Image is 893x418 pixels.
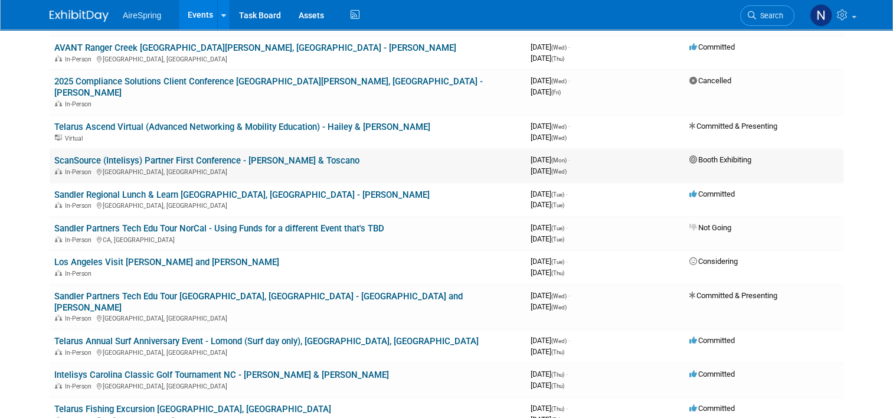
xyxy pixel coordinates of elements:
div: [GEOGRAPHIC_DATA], [GEOGRAPHIC_DATA] [54,166,521,176]
span: (Wed) [551,338,567,344]
span: (Tue) [551,191,564,198]
span: (Wed) [551,293,567,299]
img: In-Person Event [55,315,62,321]
img: In-Person Event [55,55,62,61]
img: Virtual Event [55,135,62,141]
span: (Wed) [551,135,567,141]
img: In-Person Event [55,100,62,106]
div: [GEOGRAPHIC_DATA], [GEOGRAPHIC_DATA] [54,313,521,322]
span: In-Person [65,100,95,108]
span: (Thu) [551,383,564,389]
span: (Fri) [551,89,561,96]
span: (Mon) [551,157,567,164]
span: Not Going [689,223,731,232]
span: - [568,122,570,130]
img: Natalie Pyron [810,4,832,27]
a: Los Angeles Visit [PERSON_NAME] and [PERSON_NAME] [54,257,279,267]
span: [DATE] [531,347,564,356]
span: (Wed) [551,304,567,311]
span: [DATE] [531,122,570,130]
span: (Wed) [551,123,567,130]
span: [DATE] [531,190,568,198]
span: [DATE] [531,291,570,300]
span: Booth Exhibiting [689,155,751,164]
a: Sandler Regional Lunch & Learn [GEOGRAPHIC_DATA], [GEOGRAPHIC_DATA] - [PERSON_NAME] [54,190,430,200]
span: Committed [689,43,735,51]
a: Telarus Ascend Virtual (Advanced Networking & Mobility Education) - Hailey & [PERSON_NAME] [54,122,430,132]
span: In-Person [65,315,95,322]
span: Considering [689,257,738,266]
span: In-Person [65,349,95,357]
span: [DATE] [531,404,568,413]
span: (Wed) [551,44,567,51]
span: Committed & Presenting [689,291,777,300]
span: - [566,223,568,232]
span: AireSpring [123,11,161,20]
span: [DATE] [531,166,567,175]
span: (Tue) [551,236,564,243]
span: [DATE] [531,54,564,63]
span: - [568,76,570,85]
span: [DATE] [531,200,564,209]
span: Committed [689,336,735,345]
span: - [568,336,570,345]
div: [GEOGRAPHIC_DATA], [GEOGRAPHIC_DATA] [54,381,521,390]
span: [DATE] [531,268,564,277]
span: Committed [689,190,735,198]
div: [GEOGRAPHIC_DATA], [GEOGRAPHIC_DATA] [54,54,521,63]
span: (Tue) [551,259,564,265]
span: In-Person [65,270,95,277]
span: (Thu) [551,349,564,355]
span: In-Person [65,202,95,210]
span: (Thu) [551,55,564,62]
span: Committed & Presenting [689,122,777,130]
span: [DATE] [531,155,570,164]
span: [DATE] [531,381,564,390]
img: In-Person Event [55,270,62,276]
span: [DATE] [531,43,570,51]
a: Sandler Partners Tech Edu Tour [GEOGRAPHIC_DATA], [GEOGRAPHIC_DATA] - [GEOGRAPHIC_DATA] and [PERS... [54,291,463,313]
span: In-Person [65,55,95,63]
span: Search [756,11,783,20]
img: In-Person Event [55,168,62,174]
div: [GEOGRAPHIC_DATA], [GEOGRAPHIC_DATA] [54,200,521,210]
span: [DATE] [531,234,564,243]
span: In-Person [65,168,95,176]
span: - [568,155,570,164]
a: ScanSource (Intelisys) Partner First Conference - [PERSON_NAME] & Toscano [54,155,359,166]
span: - [566,190,568,198]
span: - [566,370,568,378]
span: Committed [689,370,735,378]
span: Committed [689,404,735,413]
span: - [566,404,568,413]
span: [DATE] [531,133,567,142]
span: (Tue) [551,202,564,208]
img: ExhibitDay [50,10,109,22]
span: In-Person [65,236,95,244]
span: [DATE] [531,302,567,311]
div: CA, [GEOGRAPHIC_DATA] [54,234,521,244]
span: [DATE] [531,87,561,96]
a: Sandler Partners Tech Edu Tour NorCal - Using Funds for a different Event that's TBD [54,223,384,234]
span: [DATE] [531,257,568,266]
a: Search [740,5,794,26]
span: - [566,257,568,266]
img: In-Person Event [55,202,62,208]
span: In-Person [65,383,95,390]
span: [DATE] [531,223,568,232]
a: Telarus Fishing Excursion [GEOGRAPHIC_DATA], [GEOGRAPHIC_DATA] [54,404,331,414]
span: (Tue) [551,225,564,231]
span: (Thu) [551,406,564,412]
img: In-Person Event [55,383,62,388]
span: [DATE] [531,370,568,378]
img: In-Person Event [55,349,62,355]
a: Telarus Annual Surf Anniversary Event - Lomond (Surf day only), [GEOGRAPHIC_DATA], [GEOGRAPHIC_DATA] [54,336,479,347]
span: [DATE] [531,76,570,85]
div: [GEOGRAPHIC_DATA], [GEOGRAPHIC_DATA] [54,347,521,357]
span: Virtual [65,135,86,142]
span: - [568,291,570,300]
span: (Thu) [551,270,564,276]
a: Intelisys Carolina Classic Golf Tournament NC - [PERSON_NAME] & [PERSON_NAME] [54,370,389,380]
span: Cancelled [689,76,731,85]
span: (Wed) [551,168,567,175]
